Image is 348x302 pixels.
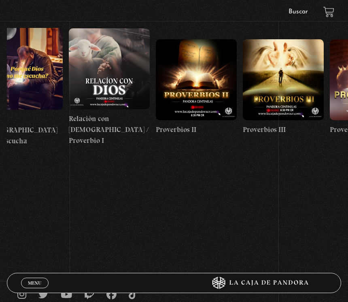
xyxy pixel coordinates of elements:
[69,7,150,168] a: Relación con [DEMOGRAPHIC_DATA] / Proverbio I
[156,7,237,168] a: Proverbios II
[289,9,308,15] a: Buscar
[323,6,334,17] a: View your shopping cart
[243,124,324,135] h4: Proverbios III
[156,124,237,135] h4: Proverbios II
[243,7,324,168] a: Proverbios III
[69,113,150,146] h4: Relación con [DEMOGRAPHIC_DATA] / Proverbio I
[28,281,41,285] span: Menu
[25,287,44,293] span: Cerrar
